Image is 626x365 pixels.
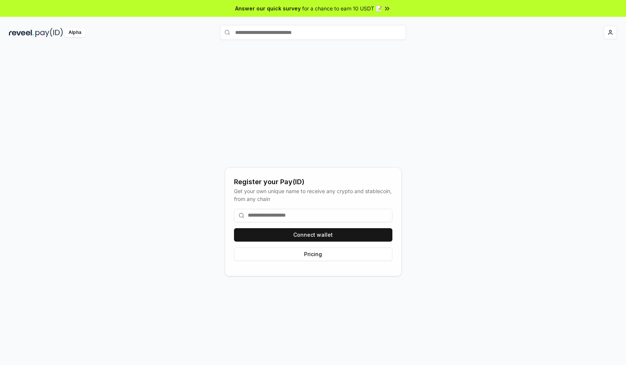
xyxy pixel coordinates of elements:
[234,248,392,261] button: Pricing
[234,177,392,187] div: Register your Pay(ID)
[9,28,34,37] img: reveel_dark
[234,187,392,203] div: Get your own unique name to receive any crypto and stablecoin, from any chain
[302,4,382,12] span: for a chance to earn 10 USDT 📝
[64,28,85,37] div: Alpha
[235,4,301,12] span: Answer our quick survey
[234,228,392,242] button: Connect wallet
[35,28,63,37] img: pay_id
